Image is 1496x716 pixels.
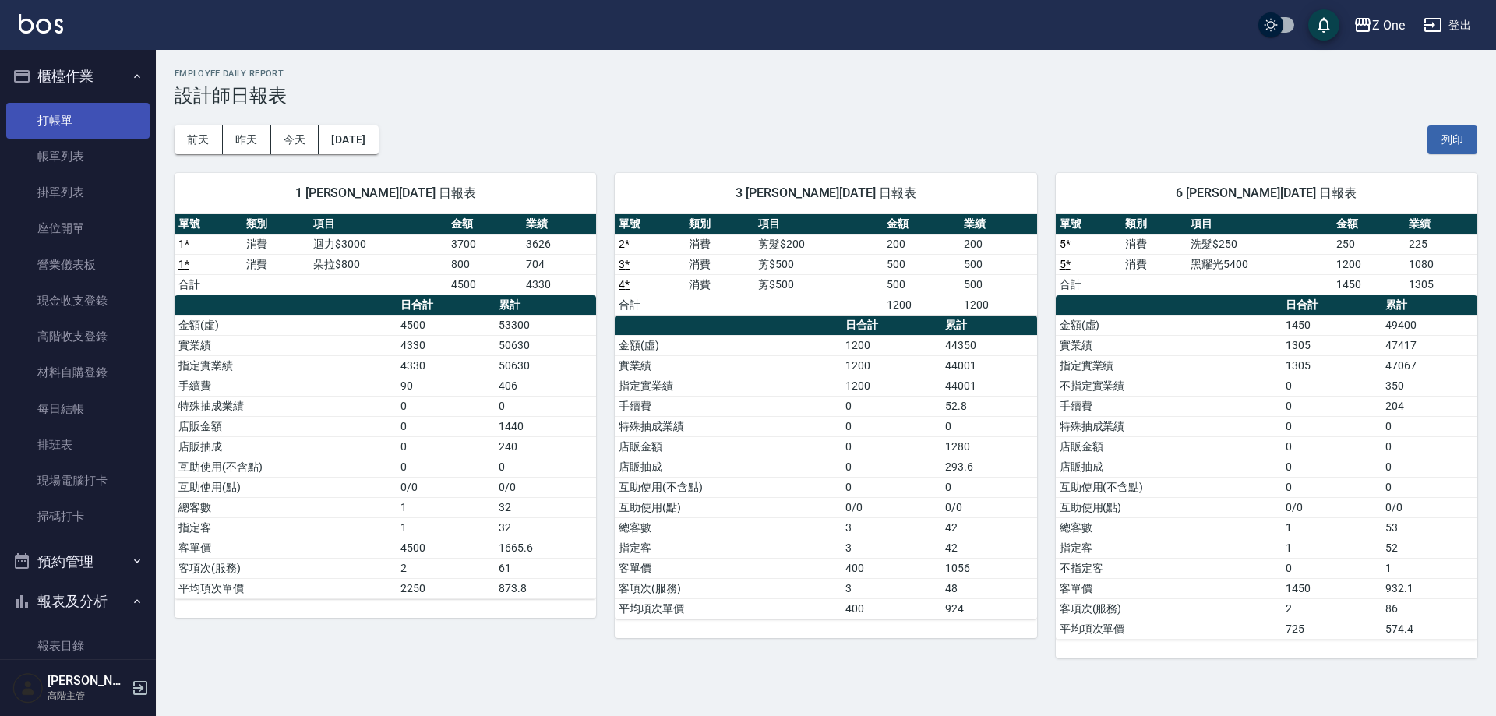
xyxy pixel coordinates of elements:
[1056,497,1282,517] td: 互助使用(點)
[883,234,960,254] td: 200
[175,295,596,599] table: a dense table
[175,315,397,335] td: 金額(虛)
[615,436,841,457] td: 店販金額
[397,396,495,416] td: 0
[522,234,597,254] td: 3626
[397,335,495,355] td: 4330
[841,376,941,396] td: 1200
[175,335,397,355] td: 實業績
[175,274,242,295] td: 合計
[960,234,1037,254] td: 200
[1381,619,1477,639] td: 574.4
[1074,185,1459,201] span: 6 [PERSON_NAME][DATE] 日報表
[1056,214,1121,235] th: 單號
[941,477,1037,497] td: 0
[1056,376,1282,396] td: 不指定實業績
[883,254,960,274] td: 500
[941,578,1037,598] td: 48
[1056,598,1282,619] td: 客項次(服務)
[1417,11,1477,40] button: 登出
[1056,517,1282,538] td: 總客數
[397,538,495,558] td: 4500
[1282,558,1381,578] td: 0
[175,538,397,558] td: 客單價
[1056,436,1282,457] td: 店販金額
[883,295,960,315] td: 1200
[1282,457,1381,477] td: 0
[841,497,941,517] td: 0/0
[495,538,596,558] td: 1665.6
[615,316,1036,619] table: a dense table
[309,234,447,254] td: 迴力$3000
[1282,538,1381,558] td: 1
[1381,335,1477,355] td: 47417
[447,234,521,254] td: 3700
[1381,355,1477,376] td: 47067
[941,517,1037,538] td: 42
[615,416,841,436] td: 特殊抽成業績
[495,578,596,598] td: 873.8
[1282,315,1381,335] td: 1450
[447,254,521,274] td: 800
[6,391,150,427] a: 每日結帳
[6,175,150,210] a: 掛單列表
[841,457,941,477] td: 0
[941,457,1037,477] td: 293.6
[685,274,755,295] td: 消費
[48,673,127,689] h5: [PERSON_NAME]
[615,295,685,315] td: 合計
[397,457,495,477] td: 0
[397,436,495,457] td: 0
[175,436,397,457] td: 店販抽成
[19,14,63,34] img: Logo
[960,295,1037,315] td: 1200
[1427,125,1477,154] button: 列印
[633,185,1018,201] span: 3 [PERSON_NAME][DATE] 日報表
[1332,274,1405,295] td: 1450
[223,125,271,154] button: 昨天
[960,254,1037,274] td: 500
[522,274,597,295] td: 4330
[1372,16,1405,35] div: Z One
[1381,295,1477,316] th: 累計
[397,497,495,517] td: 1
[841,558,941,578] td: 400
[319,125,378,154] button: [DATE]
[495,376,596,396] td: 406
[941,416,1037,436] td: 0
[1121,234,1187,254] td: 消費
[1282,497,1381,517] td: 0/0
[841,416,941,436] td: 0
[495,457,596,477] td: 0
[397,416,495,436] td: 0
[175,214,596,295] table: a dense table
[12,672,44,704] img: Person
[175,558,397,578] td: 客項次(服務)
[941,558,1037,578] td: 1056
[1381,598,1477,619] td: 86
[941,598,1037,619] td: 924
[841,436,941,457] td: 0
[960,214,1037,235] th: 業績
[941,538,1037,558] td: 42
[615,477,841,497] td: 互助使用(不含點)
[175,85,1477,107] h3: 設計師日報表
[495,517,596,538] td: 32
[6,210,150,246] a: 座位開單
[1121,254,1187,274] td: 消費
[1187,254,1332,274] td: 黑耀光5400
[242,214,310,235] th: 類別
[941,355,1037,376] td: 44001
[309,214,447,235] th: 項目
[615,214,685,235] th: 單號
[1282,335,1381,355] td: 1305
[522,214,597,235] th: 業績
[1381,558,1477,578] td: 1
[1282,396,1381,416] td: 0
[841,355,941,376] td: 1200
[1056,578,1282,598] td: 客單價
[522,254,597,274] td: 704
[615,376,841,396] td: 指定實業績
[941,436,1037,457] td: 1280
[6,427,150,463] a: 排班表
